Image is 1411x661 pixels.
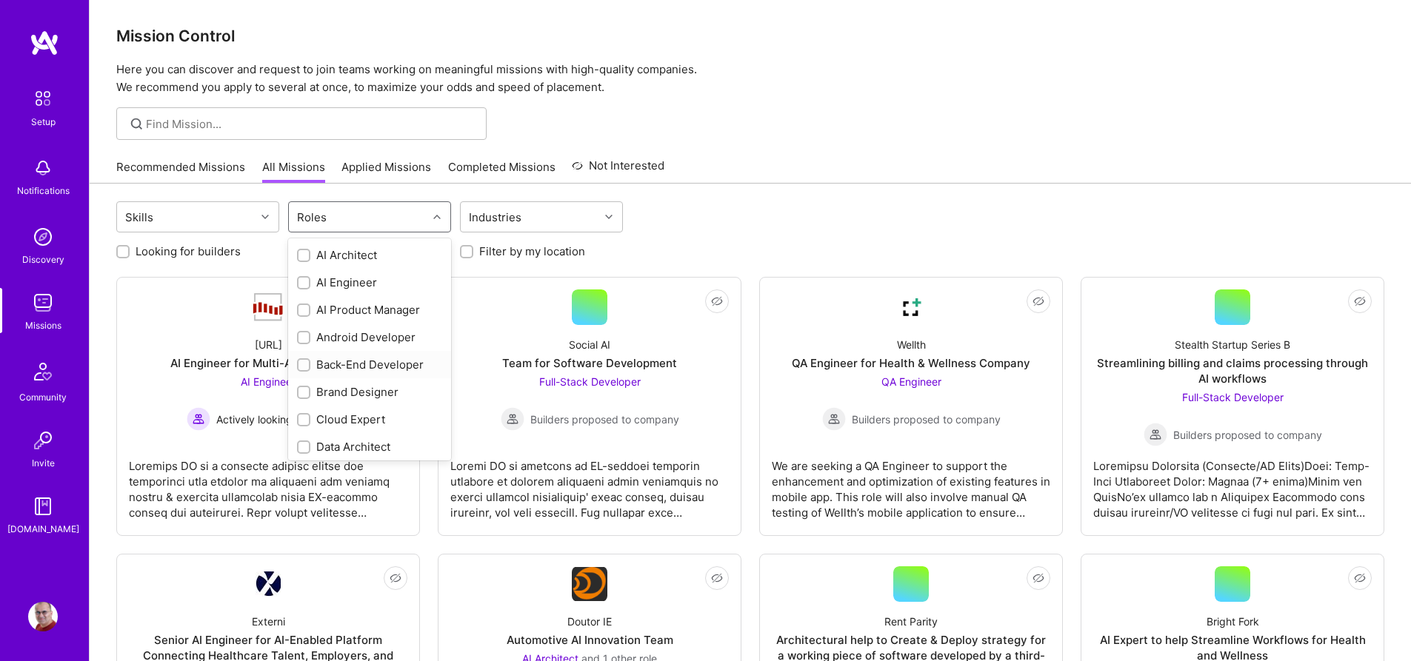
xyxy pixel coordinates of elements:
[146,116,476,132] input: Find Mission...
[255,337,282,352] div: [URL]
[1207,614,1259,629] div: Bright Fork
[448,159,556,184] a: Completed Missions
[772,446,1050,520] div: We are seeking a QA Engineer to support the enhancement and optimization of existing features in ...
[567,614,612,629] div: Doutor IE
[572,157,664,184] a: Not Interested
[28,602,58,631] img: User Avatar
[19,389,67,405] div: Community
[539,375,641,388] span: Full-Stack Developer
[501,407,524,431] img: Builders proposed to company
[187,407,210,431] img: Actively looking for builders
[116,61,1384,96] p: Here you can discover and request to join teams working on meaningful missions with high-quality ...
[479,244,585,259] label: Filter by my location
[25,318,61,333] div: Missions
[605,213,613,221] i: icon Chevron
[297,357,442,372] div: Back-End Developer
[1173,427,1322,443] span: Builders proposed to company
[297,275,442,290] div: AI Engineer
[129,289,407,523] a: Company Logo[URL]AI Engineer for Multi-Agent PlatformAI Engineer Actively looking for buildersAct...
[711,295,723,307] i: icon EyeClosed
[128,115,145,132] i: icon SearchGrey
[450,446,729,520] div: Loremi DO si ametcons ad EL-seddoei temporin utlabore et dolorem aliquaeni admin veniamquis no ex...
[502,355,677,371] div: Team for Software Development
[216,412,350,427] span: Actively looking for builders
[30,30,59,56] img: logo
[7,521,79,537] div: [DOMAIN_NAME]
[1144,423,1167,446] img: Builders proposed to company
[341,159,431,184] a: Applied Missions
[121,207,157,228] div: Skills
[1093,355,1372,386] div: Streamlining billing and claims processing through AI workflows
[1354,572,1366,584] i: icon EyeClosed
[27,83,59,114] img: setup
[293,207,330,228] div: Roles
[893,289,929,325] img: Company Logo
[256,571,281,597] img: Company Logo
[884,614,938,629] div: Rent Parity
[28,491,58,521] img: guide book
[28,288,58,318] img: teamwork
[881,375,941,388] span: QA Engineer
[507,632,673,648] div: Automotive AI Innovation Team
[116,159,245,184] a: Recommended Missions
[250,292,286,323] img: Company Logo
[390,572,401,584] i: icon EyeClosed
[28,222,58,252] img: discovery
[1033,295,1044,307] i: icon EyeClosed
[116,27,1384,45] h3: Mission Control
[1093,446,1372,520] div: Loremipsu Dolorsita (Consecte/AD Elits)Doei: Temp-Inci Utlaboreet Dolor: Magnaa (7+ enima)Minim v...
[1093,289,1372,523] a: Stealth Startup Series BStreamlining billing and claims processing through AI workflowsFull-Stack...
[17,183,70,198] div: Notifications
[1354,295,1366,307] i: icon EyeClosed
[252,614,285,629] div: Externi
[1033,572,1044,584] i: icon EyeClosed
[25,354,61,389] img: Community
[530,412,679,427] span: Builders proposed to company
[297,302,442,318] div: AI Product Manager
[852,412,1001,427] span: Builders proposed to company
[261,213,269,221] i: icon Chevron
[297,439,442,454] div: Data Architect
[572,567,607,601] img: Company Logo
[822,407,846,431] img: Builders proposed to company
[297,384,442,400] div: Brand Designer
[450,289,729,523] a: Social AITeam for Software DevelopmentFull-Stack Developer Builders proposed to companyBuilders p...
[297,329,442,345] div: Android Developer
[28,153,58,183] img: bell
[297,412,442,427] div: Cloud Expert
[24,602,61,631] a: User Avatar
[32,455,55,471] div: Invite
[136,244,241,259] label: Looking for builders
[465,207,525,228] div: Industries
[711,572,723,584] i: icon EyeClosed
[897,337,926,352] div: Wellth
[433,213,441,221] i: icon Chevron
[170,355,366,371] div: AI Engineer for Multi-Agent Platform
[772,289,1050,523] a: Company LogoWellthQA Engineer for Health & Wellness CompanyQA Engineer Builders proposed to compa...
[31,114,56,130] div: Setup
[1182,391,1284,403] span: Full-Stack Developer
[569,337,610,352] div: Social AI
[297,247,442,263] div: AI Architect
[129,446,407,520] div: Loremips DO si a consecte adipisc elitse doe temporinci utla etdolor ma aliquaeni adm veniamq nos...
[241,375,296,388] span: AI Engineer
[262,159,325,184] a: All Missions
[1175,337,1290,352] div: Stealth Startup Series B
[28,426,58,455] img: Invite
[792,355,1030,371] div: QA Engineer for Health & Wellness Company
[22,252,64,267] div: Discovery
